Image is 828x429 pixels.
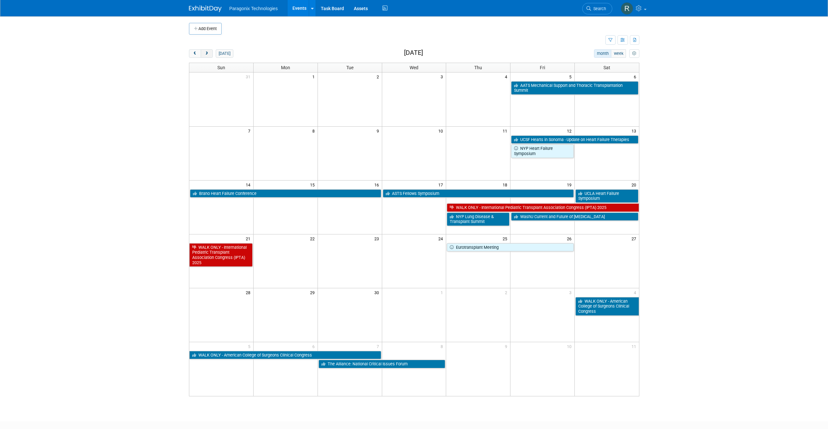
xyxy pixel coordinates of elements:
[440,72,446,81] span: 3
[376,342,382,350] span: 7
[404,49,423,56] h2: [DATE]
[374,288,382,296] span: 30
[633,288,639,296] span: 4
[245,234,253,243] span: 21
[504,72,510,81] span: 4
[511,213,638,221] a: WashU Current and Future of [MEDICAL_DATA]
[410,65,418,70] span: Wed
[247,127,253,135] span: 7
[502,127,510,135] span: 11
[245,181,253,189] span: 14
[575,297,639,316] a: WALK ONLY - American College of Surgeons Clinical Congress
[217,65,225,70] span: Sun
[440,342,446,350] span: 8
[631,181,639,189] span: 20
[633,72,639,81] span: 6
[201,49,213,58] button: next
[569,288,574,296] span: 3
[566,342,574,350] span: 10
[309,181,318,189] span: 15
[629,49,639,58] button: myCustomButton
[374,181,382,189] span: 16
[312,342,318,350] span: 6
[216,49,233,58] button: [DATE]
[632,52,636,56] i: Personalize Calendar
[438,127,446,135] span: 10
[511,81,638,95] a: AATS Mechanical Support and Thoracic Transplantation Summit
[566,234,574,243] span: 26
[374,234,382,243] span: 23
[376,127,382,135] span: 9
[245,288,253,296] span: 28
[569,72,574,81] span: 5
[566,181,574,189] span: 19
[383,189,574,198] a: ASTS Fellows Symposium
[582,3,612,14] a: Search
[309,234,318,243] span: 22
[440,288,446,296] span: 1
[575,189,638,203] a: UCLA Heart Failure Symposium
[566,127,574,135] span: 12
[631,234,639,243] span: 27
[376,72,382,81] span: 2
[631,342,639,350] span: 11
[281,65,290,70] span: Mon
[504,342,510,350] span: 9
[247,342,253,350] span: 5
[189,6,222,12] img: ExhibitDay
[189,243,253,267] a: WALK ONLY - International Pediatric Transplant Association Congress (IPTA) 2025
[591,6,606,11] span: Search
[309,288,318,296] span: 29
[631,127,639,135] span: 13
[504,288,510,296] span: 2
[447,203,639,212] a: WALK ONLY - International Pediatric Transplant Association Congress (IPTA) 2025
[502,234,510,243] span: 25
[511,135,638,144] a: UCSF Hearts in Sonoma - Update on Heart Failure Therapies
[189,49,201,58] button: prev
[502,181,510,189] span: 18
[594,49,611,58] button: month
[189,351,381,359] a: WALK ONLY - American College of Surgeons Clinical Congress
[229,6,278,11] span: Paragonix Technologies
[312,127,318,135] span: 8
[190,189,381,198] a: Brano Heart Failure Conference
[346,65,353,70] span: Tue
[189,23,222,35] button: Add Event
[438,234,446,243] span: 24
[319,360,445,368] a: The Alliance: National Critical Issues Forum
[438,181,446,189] span: 17
[603,65,610,70] span: Sat
[474,65,482,70] span: Thu
[245,72,253,81] span: 31
[447,243,574,252] a: Eurotransplant Meeting
[611,49,626,58] button: week
[511,144,574,158] a: NYP Heart Failure Symposium
[621,2,633,15] img: Rachel Jenkins
[312,72,318,81] span: 1
[540,65,545,70] span: Fri
[447,213,509,226] a: NYP Lung Disease & Transplant Summit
